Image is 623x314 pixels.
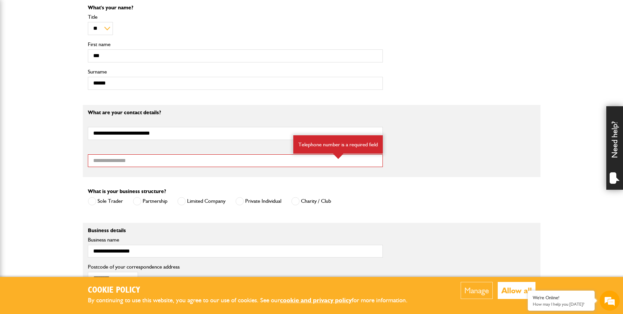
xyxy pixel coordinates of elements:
[461,282,493,299] button: Manage
[88,14,383,20] label: Title
[606,106,623,190] div: Need help?
[88,42,383,47] label: First name
[293,135,383,154] div: Telephone number is a required field
[177,197,225,205] label: Limited Company
[88,264,190,270] label: Postcode of your correspondence address
[88,197,123,205] label: Sole Trader
[333,154,343,159] img: error-box-arrow.svg
[133,197,167,205] label: Partnership
[280,296,352,304] a: cookie and privacy policy
[88,69,383,74] label: Surname
[291,197,331,205] label: Charity / Club
[88,189,166,194] label: What is your business structure?
[88,285,419,296] h2: Cookie Policy
[88,295,419,306] p: By continuing to use this website, you agree to our use of cookies. See our for more information.
[498,282,535,299] button: Allow all
[88,237,383,243] label: Business name
[88,5,383,10] p: What's your name?
[88,228,383,233] p: Business details
[236,197,281,205] label: Private Individual
[533,302,590,307] p: How may I help you today?
[88,110,383,115] p: What are your contact details?
[533,295,590,301] div: We're Online!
